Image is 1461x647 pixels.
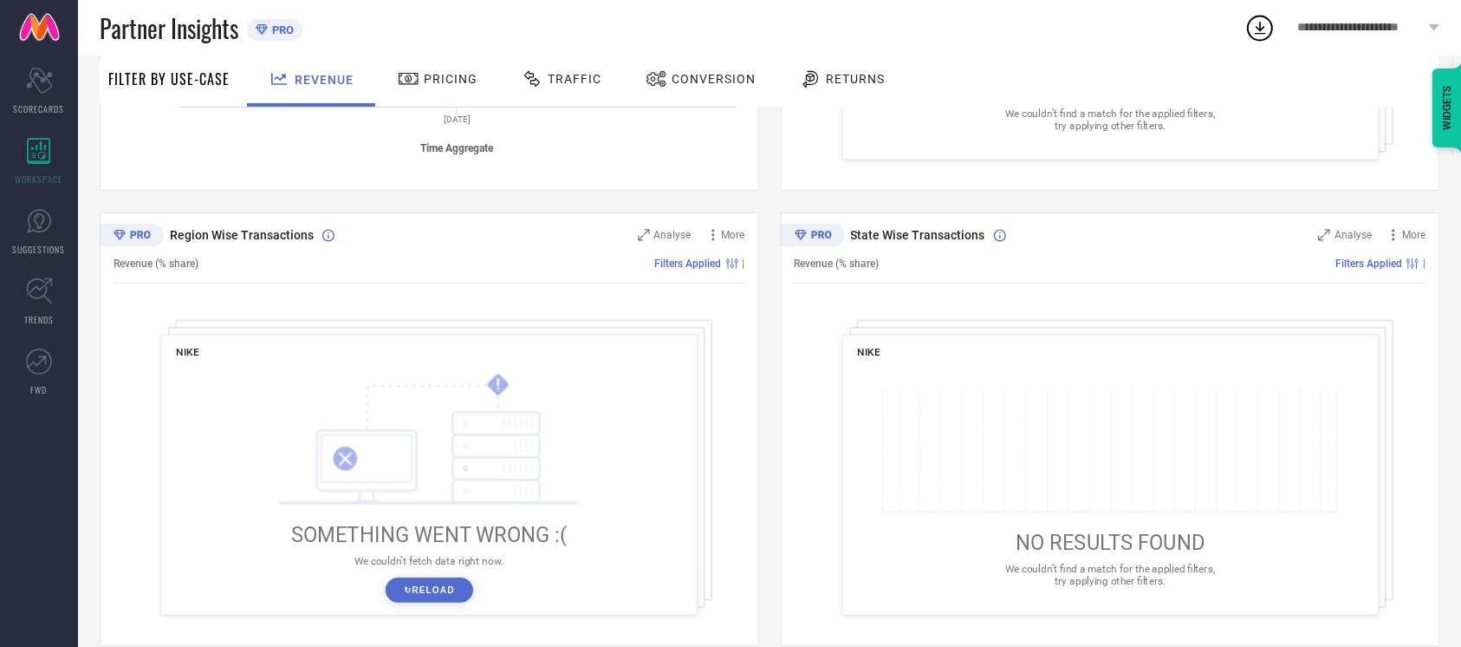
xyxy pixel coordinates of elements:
[722,229,745,241] span: More
[1334,229,1372,241] span: Analyse
[548,72,601,86] span: Traffic
[1423,258,1425,270] span: |
[31,383,48,396] span: FWD
[424,72,477,86] span: Pricing
[295,73,354,87] span: Revenue
[114,258,198,270] span: Revenue (% share)
[24,313,54,326] span: TRENDS
[1318,229,1330,241] svg: Zoom
[851,228,985,242] span: State Wise Transactions
[857,346,880,358] span: NIKE
[781,224,845,250] div: Premium
[176,346,198,358] span: NIKE
[14,102,65,115] span: SCORECARDS
[421,142,495,154] tspan: Time Aggregate
[108,69,230,89] span: Filter By Use-Case
[638,229,650,241] svg: Zoom
[386,578,473,603] button: ↻Reload
[1005,563,1215,586] span: We couldn’t find a match for the applied filters, try applying other filters.
[354,555,504,567] span: We couldn’t fetch data right now.
[654,229,692,241] span: Analyse
[795,258,880,270] span: Revenue (% share)
[100,224,164,250] div: Premium
[1016,531,1205,555] span: NO RESULTS FOUND
[170,228,314,242] span: Region Wise Transactions
[268,23,294,36] span: PRO
[497,376,502,393] tspan: !
[13,243,66,256] span: SUGGESTIONS
[1335,258,1402,270] span: Filters Applied
[1005,108,1215,131] span: We couldn’t find a match for the applied filters, try applying other filters.
[1244,12,1276,43] div: Open download list
[16,173,63,186] span: WORKSPACE
[291,524,568,548] span: SOMETHING WENT WRONG :(
[743,258,745,270] span: |
[1402,229,1425,241] span: More
[100,10,238,46] span: Partner Insights
[444,114,471,124] text: [DATE]
[826,72,885,86] span: Returns
[672,72,756,86] span: Conversion
[655,258,722,270] span: Filters Applied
